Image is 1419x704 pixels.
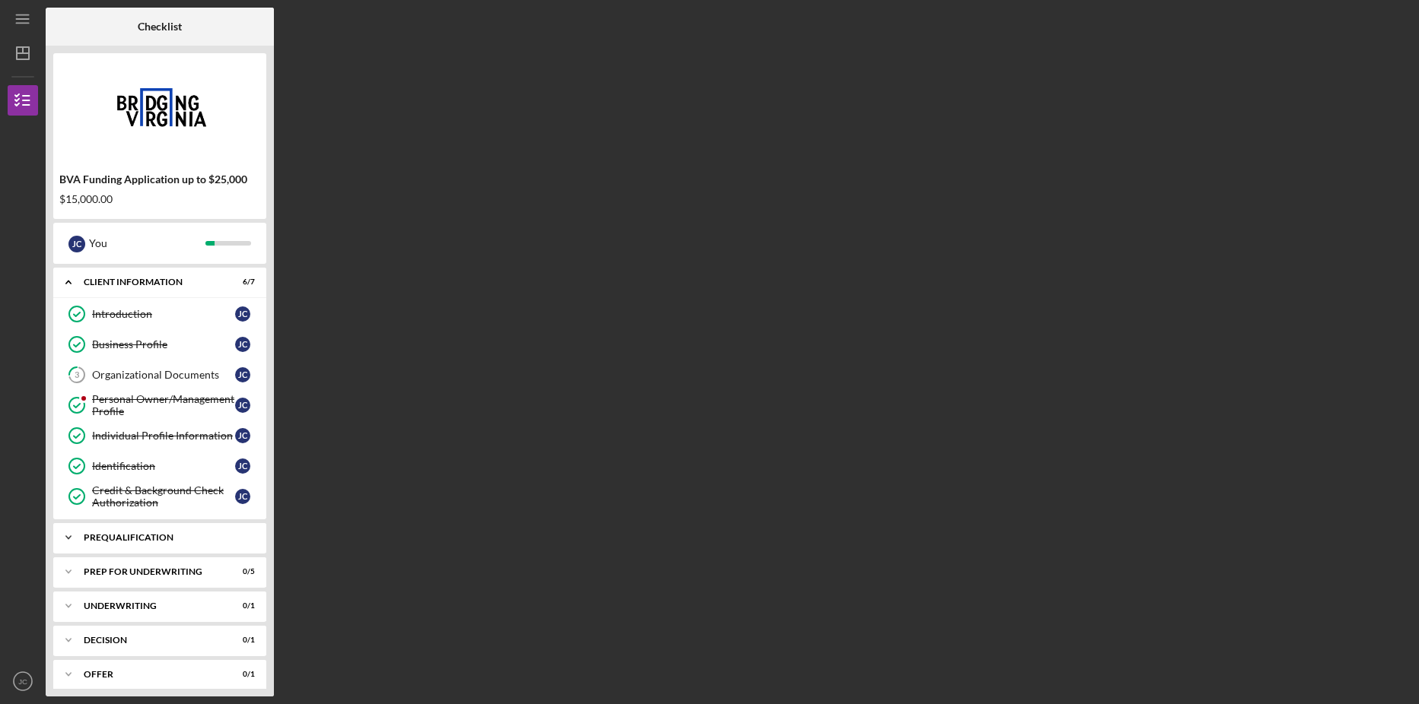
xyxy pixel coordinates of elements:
div: You [89,230,205,256]
div: J C [235,489,250,504]
text: JC [18,677,27,686]
div: Business Profile [92,338,235,350]
img: Product logo [53,61,266,152]
div: BVA Funding Application up to $25,000 [59,173,260,186]
div: Underwriting [84,601,217,610]
div: Offer [84,670,217,679]
div: 0 / 1 [227,636,255,645]
a: IntroductionJC [61,299,259,329]
a: Personal Owner/Management ProfileJC [61,390,259,420]
div: Credit & Background Check Authorization [92,484,235,509]
div: Prequalification [84,533,247,542]
div: 6 / 7 [227,277,255,287]
div: 0 / 1 [227,601,255,610]
div: Personal Owner/Management Profile [92,393,235,417]
div: $15,000.00 [59,193,260,205]
a: Business ProfileJC [61,329,259,360]
b: Checklist [138,21,182,33]
div: J C [235,398,250,413]
a: IdentificationJC [61,451,259,481]
div: Introduction [92,308,235,320]
div: J C [235,367,250,382]
div: 0 / 1 [227,670,255,679]
div: Prep for Underwriting [84,567,217,576]
button: JC [8,666,38,696]
div: Organizational Documents [92,369,235,381]
a: Credit & Background Check AuthorizationJC [61,481,259,512]
a: 3Organizational DocumentsJC [61,360,259,390]
a: Individual Profile InformationJC [61,420,259,451]
div: J C [235,337,250,352]
tspan: 3 [75,370,79,380]
div: Individual Profile Information [92,430,235,442]
div: J C [235,458,250,474]
div: Decision [84,636,217,645]
div: Identification [92,460,235,472]
div: 0 / 5 [227,567,255,576]
div: J C [235,428,250,443]
div: J C [68,236,85,252]
div: J C [235,306,250,322]
div: Client Information [84,277,217,287]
